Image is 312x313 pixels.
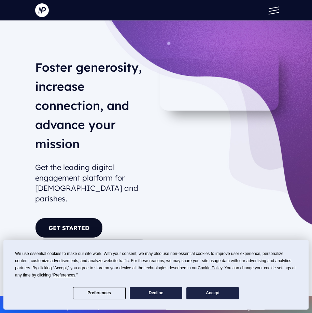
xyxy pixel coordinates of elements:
h1: Foster generosity, increase connection, and advance your mission [35,58,151,159]
a: GET STARTED [35,218,103,238]
button: Accept [186,287,239,299]
button: Preferences [73,287,126,299]
span: Preferences [53,273,75,278]
div: We use essential cookies to make our site work. With your consent, we may also use non-essential ... [15,250,297,279]
h2: Get the leading digital engagement platform for [DEMOGRAPHIC_DATA] and parishes. [35,159,151,207]
div: Cookie Consent Prompt [3,240,309,310]
span: Cookie Policy [198,266,222,270]
button: Decline [130,287,182,299]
